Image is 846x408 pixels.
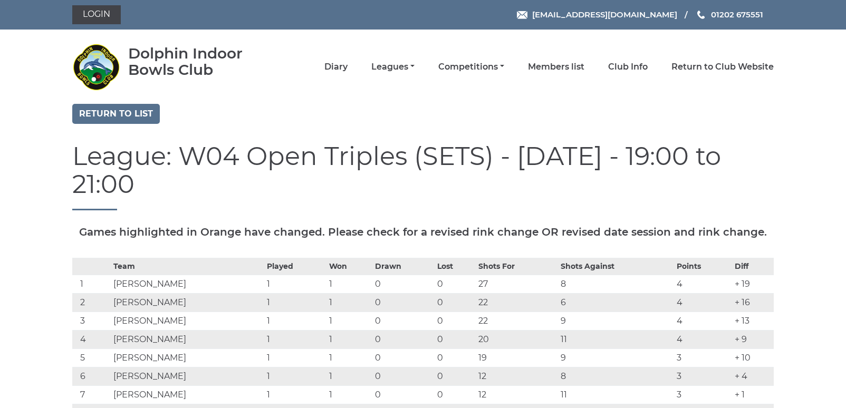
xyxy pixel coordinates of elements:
[558,312,674,330] td: 9
[372,385,435,404] td: 0
[324,61,348,73] a: Diary
[558,367,674,385] td: 8
[111,275,264,293] td: [PERSON_NAME]
[476,330,557,348] td: 20
[674,367,732,385] td: 3
[72,104,160,124] a: Return to list
[528,61,584,73] a: Members list
[372,293,435,312] td: 0
[326,330,372,348] td: 1
[476,258,557,275] th: Shots For
[111,312,264,330] td: [PERSON_NAME]
[476,348,557,367] td: 19
[72,312,111,330] td: 3
[264,293,326,312] td: 1
[264,367,326,385] td: 1
[558,275,674,293] td: 8
[372,330,435,348] td: 0
[372,348,435,367] td: 0
[674,293,732,312] td: 4
[476,367,557,385] td: 12
[72,367,111,385] td: 6
[558,330,674,348] td: 11
[264,258,326,275] th: Played
[476,293,557,312] td: 22
[264,348,326,367] td: 1
[372,275,435,293] td: 0
[111,330,264,348] td: [PERSON_NAME]
[435,385,476,404] td: 0
[326,258,372,275] th: Won
[111,367,264,385] td: [PERSON_NAME]
[326,348,372,367] td: 1
[532,9,677,20] span: [EMAIL_ADDRESS][DOMAIN_NAME]
[372,367,435,385] td: 0
[72,43,120,91] img: Dolphin Indoor Bowls Club
[72,293,111,312] td: 2
[435,275,476,293] td: 0
[372,312,435,330] td: 0
[732,275,774,293] td: + 19
[326,385,372,404] td: 1
[476,385,557,404] td: 12
[326,312,372,330] td: 1
[111,258,264,275] th: Team
[128,45,273,78] div: Dolphin Indoor Bowls Club
[732,348,774,367] td: + 10
[671,61,774,73] a: Return to Club Website
[711,9,763,20] span: 01202 675551
[111,348,264,367] td: [PERSON_NAME]
[608,61,648,73] a: Club Info
[732,367,774,385] td: + 4
[264,385,326,404] td: 1
[264,275,326,293] td: 1
[435,348,476,367] td: 0
[674,258,732,275] th: Points
[558,293,674,312] td: 6
[111,385,264,404] td: [PERSON_NAME]
[732,312,774,330] td: + 13
[438,61,504,73] a: Competitions
[435,330,476,348] td: 0
[517,8,677,21] a: Email [EMAIL_ADDRESS][DOMAIN_NAME]
[476,312,557,330] td: 22
[517,11,527,19] img: Email
[732,258,774,275] th: Diff
[696,8,763,21] a: Phone us 01202 675551
[674,312,732,330] td: 4
[674,330,732,348] td: 4
[72,226,774,238] h5: Games highlighted in Orange have changed. Please check for a revised rink change OR revised date ...
[72,330,111,348] td: 4
[476,275,557,293] td: 27
[72,385,111,404] td: 7
[371,61,415,73] a: Leagues
[558,258,674,275] th: Shots Against
[72,5,121,24] a: Login
[558,385,674,404] td: 11
[326,275,372,293] td: 1
[72,348,111,367] td: 5
[435,367,476,385] td: 0
[674,348,732,367] td: 3
[697,11,705,19] img: Phone us
[326,293,372,312] td: 1
[372,258,435,275] th: Drawn
[435,258,476,275] th: Lost
[558,348,674,367] td: 9
[732,293,774,312] td: + 16
[72,142,774,210] h1: League: W04 Open Triples (SETS) - [DATE] - 19:00 to 21:00
[674,275,732,293] td: 4
[435,293,476,312] td: 0
[111,293,264,312] td: [PERSON_NAME]
[264,312,326,330] td: 1
[326,367,372,385] td: 1
[732,385,774,404] td: + 1
[264,330,326,348] td: 1
[674,385,732,404] td: 3
[732,330,774,348] td: + 9
[72,275,111,293] td: 1
[435,312,476,330] td: 0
